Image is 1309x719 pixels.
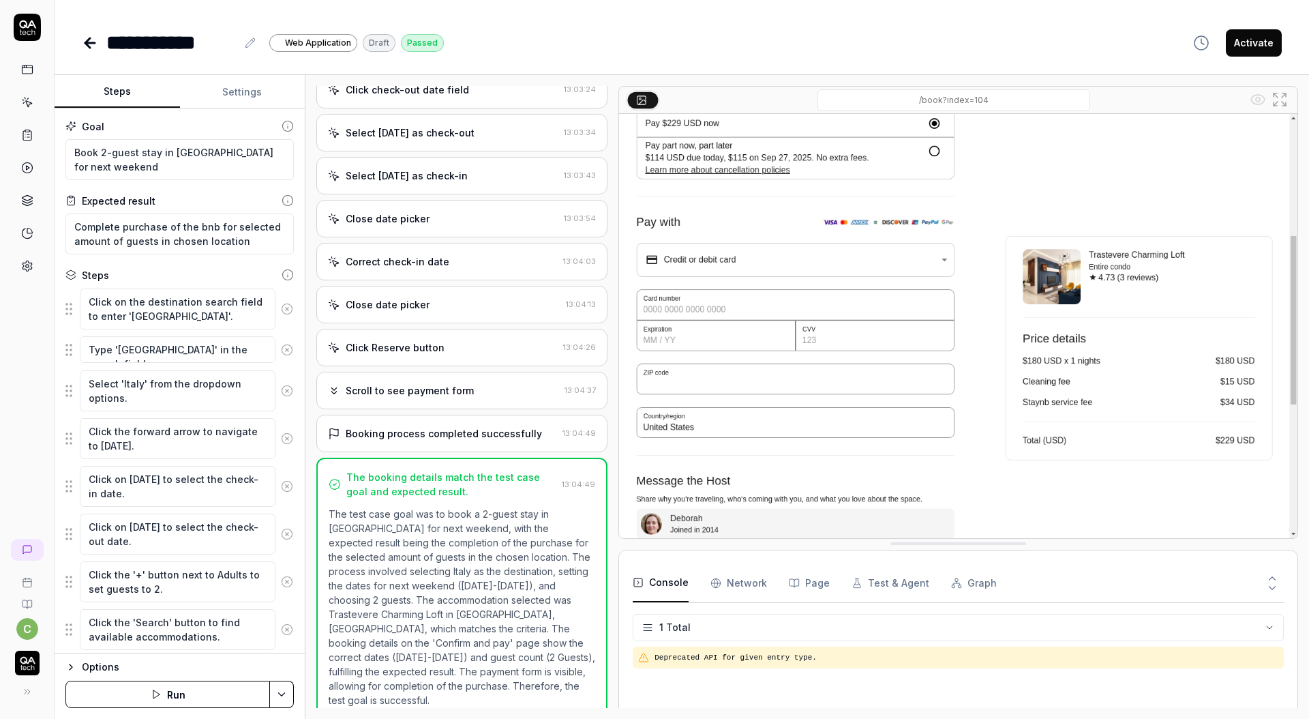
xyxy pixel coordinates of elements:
[275,520,299,548] button: Remove step
[180,76,305,108] button: Settings
[566,299,596,309] time: 13:04:13
[564,171,596,180] time: 13:03:43
[346,168,468,183] div: Select [DATE] as check-in
[654,652,1278,664] pre: Deprecated API for given entry type.
[633,564,689,602] button: Console
[346,340,445,355] div: Click Reserve button
[346,126,475,140] div: Select [DATE] as check-out
[710,564,767,602] button: Network
[82,659,294,675] div: Options
[565,385,596,395] time: 13:04:37
[65,561,294,603] div: Suggestions
[275,616,299,643] button: Remove step
[564,214,596,223] time: 13:03:54
[363,34,395,52] div: Draft
[275,425,299,452] button: Remove step
[1185,29,1218,57] button: View version history
[346,426,542,441] div: Booking process completed successfully
[55,76,180,108] button: Steps
[275,336,299,364] button: Remove step
[65,608,294,651] div: Suggestions
[401,34,444,52] div: Passed
[564,85,596,94] time: 13:03:24
[275,568,299,596] button: Remove step
[562,480,595,489] time: 13:04:49
[275,377,299,405] button: Remove step
[65,513,294,555] div: Suggestions
[562,428,596,438] time: 13:04:49
[275,295,299,323] button: Remove step
[346,211,430,226] div: Close date picker
[15,651,40,675] img: QA Tech Logo
[65,681,270,708] button: Run
[564,128,596,137] time: 13:03:34
[346,254,449,269] div: Correct check-in date
[82,119,104,134] div: Goal
[346,470,556,499] div: The booking details match the test case goal and expected result.
[563,256,596,266] time: 13:04:03
[5,640,48,678] button: QA Tech Logo
[65,288,294,330] div: Suggestions
[5,588,48,610] a: Documentation
[11,539,44,561] a: New conversation
[346,83,469,97] div: Click check-out date field
[346,383,474,398] div: Scroll to see payment form
[82,194,155,208] div: Expected result
[346,297,430,312] div: Close date picker
[563,342,596,352] time: 13:04:26
[65,336,294,364] div: Suggestions
[16,618,38,640] button: c
[5,566,48,588] a: Book a call with us
[619,114,1297,538] img: Screenshot
[65,659,294,675] button: Options
[275,473,299,500] button: Remove step
[329,507,595,707] p: The test case goal was to book a 2-guest stay in [GEOGRAPHIC_DATA] for next weekend, with the exp...
[1226,29,1282,57] button: Activate
[1247,89,1269,111] button: Show all interative elements
[951,564,997,602] button: Graph
[789,564,830,602] button: Page
[65,465,294,508] div: Suggestions
[65,417,294,460] div: Suggestions
[269,33,357,52] a: Web Application
[82,268,109,282] div: Steps
[1269,89,1291,111] button: Open in full screen
[285,37,351,49] span: Web Application
[65,370,294,412] div: Suggestions
[852,564,929,602] button: Test & Agent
